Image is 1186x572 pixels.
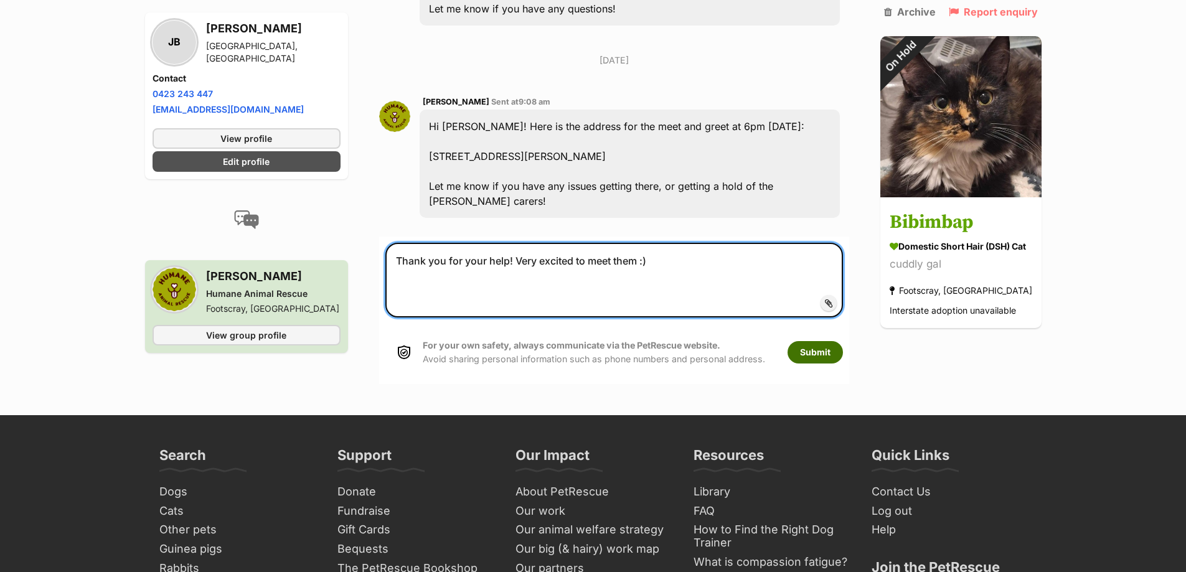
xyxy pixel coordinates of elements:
[491,97,550,106] span: Sent at
[689,553,854,572] a: What is compassion fatigue?
[220,132,272,145] span: View profile
[519,97,550,106] span: 9:08 am
[689,520,854,552] a: How to Find the Right Dog Trainer
[337,446,392,471] h3: Support
[689,502,854,521] a: FAQ
[153,21,196,64] div: JB
[379,101,410,132] img: Ruby Forbes profile pic
[153,128,341,149] a: View profile
[223,155,270,168] span: Edit profile
[206,329,286,342] span: View group profile
[423,97,489,106] span: [PERSON_NAME]
[872,446,949,471] h3: Quick Links
[890,283,1032,299] div: Footscray, [GEOGRAPHIC_DATA]
[515,446,590,471] h3: Our Impact
[153,151,341,172] a: Edit profile
[332,520,498,540] a: Gift Cards
[511,502,676,521] a: Our work
[153,88,213,99] a: 0423 243 447
[864,21,936,93] div: On Hold
[880,187,1042,200] a: On Hold
[234,210,259,229] img: conversation-icon-4a6f8262b818ee0b60e3300018af0b2d0b884aa5de6e9bcb8d3d4eeb1a70a7c4.svg
[880,36,1042,197] img: Bibimbap
[788,341,843,363] button: Submit
[867,520,1032,540] a: Help
[880,200,1042,329] a: Bibimbap Domestic Short Hair (DSH) Cat cuddly gal Footscray, [GEOGRAPHIC_DATA] Interstate adoptio...
[206,40,341,65] div: [GEOGRAPHIC_DATA], [GEOGRAPHIC_DATA]
[154,482,320,502] a: Dogs
[511,520,676,540] a: Our animal welfare strategy
[154,540,320,559] a: Guinea pigs
[890,256,1032,273] div: cuddly gal
[153,72,341,85] h4: Contact
[332,540,498,559] a: Bequests
[159,446,206,471] h3: Search
[206,302,339,315] div: Footscray, [GEOGRAPHIC_DATA]
[884,6,936,17] a: Archive
[153,104,304,115] a: [EMAIL_ADDRESS][DOMAIN_NAME]
[949,6,1038,17] a: Report enquiry
[867,482,1032,502] a: Contact Us
[420,110,839,218] div: Hi [PERSON_NAME]! Here is the address for the meet and greet at 6pm [DATE]: [STREET_ADDRESS][PERS...
[423,339,765,365] p: Avoid sharing personal information such as phone numbers and personal address.
[511,482,676,502] a: About PetRescue
[379,54,849,67] p: [DATE]
[694,446,764,471] h3: Resources
[206,288,339,300] div: Humane Animal Rescue
[153,325,341,345] a: View group profile
[890,209,1032,237] h3: Bibimbap
[890,306,1016,316] span: Interstate adoption unavailable
[206,20,341,37] h3: [PERSON_NAME]
[890,240,1032,253] div: Domestic Short Hair (DSH) Cat
[423,340,720,350] strong: For your own safety, always communicate via the PetRescue website.
[206,268,339,285] h3: [PERSON_NAME]
[867,502,1032,521] a: Log out
[511,540,676,559] a: Our big (& hairy) work map
[154,520,320,540] a: Other pets
[332,482,498,502] a: Donate
[689,482,854,502] a: Library
[154,502,320,521] a: Cats
[153,268,196,311] img: Humane Animal Rescue profile pic
[332,502,498,521] a: Fundraise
